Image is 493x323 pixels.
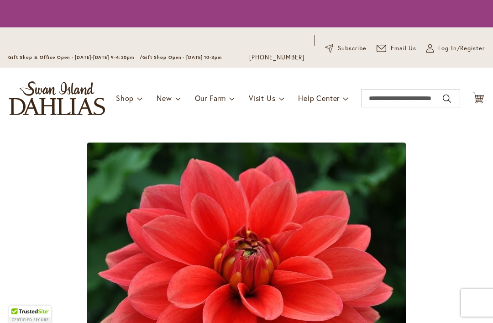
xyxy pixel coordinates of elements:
span: Subscribe [338,44,367,53]
iframe: Launch Accessibility Center [7,291,32,316]
span: Gift Shop Open - [DATE] 10-3pm [142,54,222,60]
span: Log In/Register [438,44,485,53]
a: Subscribe [325,44,367,53]
span: Email Us [391,44,417,53]
span: New [157,93,172,103]
a: Log In/Register [426,44,485,53]
button: Search [443,91,451,106]
a: [PHONE_NUMBER] [249,53,304,62]
a: store logo [9,81,105,115]
span: Our Farm [195,93,226,103]
span: Shop [116,93,134,103]
span: Help Center [298,93,340,103]
span: Visit Us [249,93,275,103]
a: Email Us [377,44,417,53]
span: Gift Shop & Office Open - [DATE]-[DATE] 9-4:30pm / [8,54,142,60]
